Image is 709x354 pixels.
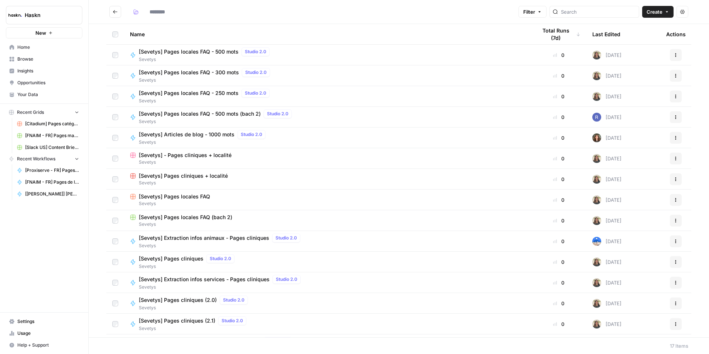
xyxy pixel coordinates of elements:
[130,296,525,311] a: [Sevetys] Pages cliniques (2.0)Studio 2.0Sevetys
[245,90,266,96] span: Studio 2.0
[537,176,580,183] div: 0
[25,11,69,19] span: Haskn
[14,164,82,176] a: [Proxiserve - FR] Pages catégories - 800 mots sans FAQ
[130,159,525,166] span: Sevetys
[537,238,580,245] div: 0
[592,92,621,101] div: [DATE]
[35,29,46,37] span: New
[17,44,79,51] span: Home
[130,316,525,332] a: [Sevetys] Pages cliniques (2.1)Studio 2.0Sevetys
[592,299,621,308] div: [DATE]
[139,48,239,55] span: [Sevetys] Pages locales FAQ - 500 mots
[592,278,621,287] div: [DATE]
[130,254,525,270] a: [Sevetys] Pages cliniquesStudio 2.0Sevetys
[17,156,55,162] span: Recent Workflows
[25,120,79,127] span: [Citadium] Pages catégorie
[139,325,249,332] span: Sevetys
[592,133,621,142] div: [DATE]
[6,65,82,77] a: Insights
[130,234,525,249] a: [Sevetys] Extraction infos animaux - Pages cliniquesStudio 2.0Sevetys
[130,180,525,186] span: Sevetys
[6,339,82,351] button: Help + Support
[139,110,261,118] span: [Sevetys] Pages locales FAQ - 500 mots (bach 2)
[109,6,121,18] button: Go back
[592,71,621,80] div: [DATE]
[592,195,601,204] img: cszqzxuy4o7yhiz2ltnnlq4qlm48
[130,275,525,290] a: [Sevetys] Extraction infos services - Pages cliniquesStudio 2.0Sevetys
[245,48,266,55] span: Studio 2.0
[25,191,79,197] span: [[PERSON_NAME]] [PERSON_NAME] & [PERSON_NAME] LB Test
[642,6,674,18] button: Create
[130,337,525,353] a: [Sevetys] Extraction infos team - Pages cliniquesStudio 2.0Sevetys
[130,152,525,166] a: [Sevetys] - Pages cliniques + localitéSevetys
[537,300,580,307] div: 0
[25,132,79,139] span: [FNAIM - FR] Pages maison à vendre + ville - 150-300 mots Grid
[130,214,525,228] a: [Sevetys] Pages locales FAQ (bach 2)Sevetys
[130,221,525,228] span: Sevetys
[14,188,82,200] a: [[PERSON_NAME]] [PERSON_NAME] & [PERSON_NAME] LB Test
[592,278,601,287] img: cszqzxuy4o7yhiz2ltnnlq4qlm48
[139,77,273,84] span: Sevetys
[222,317,243,324] span: Studio 2.0
[210,255,231,262] span: Studio 2.0
[592,154,601,163] img: cszqzxuy4o7yhiz2ltnnlq4qlm48
[647,8,662,16] span: Create
[245,69,267,76] span: Studio 2.0
[561,8,636,16] input: Search
[537,155,580,162] div: 0
[670,342,688,350] div: 17 Items
[592,154,621,163] div: [DATE]
[130,130,525,146] a: [Sevetys] Articles de blog - 1000 motsStudio 2.0Sevetys
[6,41,82,53] a: Home
[276,276,297,283] span: Studio 2.0
[130,68,525,84] a: [Sevetys] Pages locales FAQ - 300 motsStudio 2.0Sevetys
[537,93,580,100] div: 0
[14,118,82,130] a: [Citadium] Pages catégorie
[6,327,82,339] a: Usage
[592,237,621,246] div: [DATE]
[592,258,621,266] div: [DATE]
[14,130,82,142] a: [FNAIM - FR] Pages maison à vendre + ville - 150-300 mots Grid
[139,255,203,262] span: [Sevetys] Pages cliniques
[592,299,601,308] img: cszqzxuy4o7yhiz2ltnnlq4qlm48
[139,242,303,249] span: Sevetys
[592,133,601,142] img: wbc4lf7e8no3nva14b2bd9f41fnh
[130,200,525,207] span: Sevetys
[592,320,601,329] img: cszqzxuy4o7yhiz2ltnnlq4qlm48
[537,51,580,59] div: 0
[130,47,525,63] a: [Sevetys] Pages locales FAQ - 500 motsStudio 2.0Sevetys
[6,316,82,327] a: Settings
[592,113,621,122] div: [DATE]
[130,89,525,104] a: [Sevetys] Pages locales FAQ - 250 motsStudio 2.0Sevetys
[592,320,621,329] div: [DATE]
[139,284,304,290] span: Sevetys
[223,297,244,303] span: Studio 2.0
[537,134,580,142] div: 0
[592,258,601,266] img: cszqzxuy4o7yhiz2ltnnlq4qlm48
[139,98,273,104] span: Sevetys
[139,89,239,97] span: [Sevetys] Pages locales FAQ - 250 mots
[592,175,601,184] img: cszqzxuy4o7yhiz2ltnnlq4qlm48
[241,131,262,138] span: Studio 2.0
[139,56,273,63] span: Sevetys
[537,217,580,224] div: 0
[130,172,525,186] a: [Sevetys] Pages cliniques + localitéSevetys
[139,131,234,138] span: [Sevetys] Articles de blog - 1000 mots
[8,8,22,22] img: Haskn Logo
[592,92,601,101] img: cszqzxuy4o7yhiz2ltnnlq4qlm48
[139,304,251,311] span: Sevetys
[537,320,580,328] div: 0
[139,263,237,270] span: Sevetys
[6,27,82,38] button: New
[17,318,79,325] span: Settings
[592,195,621,204] div: [DATE]
[6,153,82,164] button: Recent Workflows
[25,144,79,151] span: [Slack US] Content Brief & Content Generation - Creation
[130,193,525,207] a: [Sevetys] Pages locales FAQSevetys
[139,139,268,146] span: Sevetys
[537,24,580,44] div: Total Runs (7d)
[592,216,601,225] img: cszqzxuy4o7yhiz2ltnnlq4qlm48
[592,175,621,184] div: [DATE]
[139,152,232,159] span: [Sevetys] - Pages cliniques + localité
[592,113,601,122] img: u6bh93quptsxrgw026dpd851kwjs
